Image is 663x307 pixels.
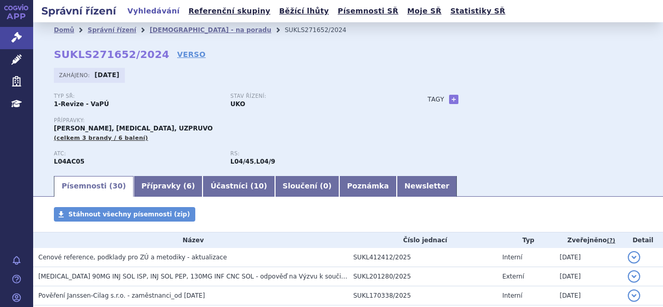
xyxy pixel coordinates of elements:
[276,4,332,18] a: Běžící lhůty
[230,158,254,165] strong: ustekinumab pro léčbu Crohnovy choroby
[33,4,124,18] h2: Správní řízení
[177,49,206,60] a: VERSO
[203,176,275,197] a: Účastníci (10)
[124,4,183,18] a: Vyhledávání
[254,182,264,190] span: 10
[323,182,328,190] span: 0
[230,151,397,157] p: RS:
[38,273,428,280] span: STELARA 90MG INJ SOL ISP, INJ SOL PEP, 130MG INF CNC SOL - odpověď na Výzvu k součinnosti - SUKLS...
[54,151,220,157] p: ATC:
[404,4,444,18] a: Moje SŘ
[628,251,640,264] button: detail
[428,93,444,106] h3: Tagy
[339,176,397,197] a: Poznámka
[397,176,457,197] a: Newsletter
[256,158,275,165] strong: ustekinumab
[628,289,640,302] button: detail
[555,248,623,267] td: [DATE]
[38,292,205,299] span: Pověření Janssen-Cilag s.r.o. - zaměstnanci_od 03.03.2025
[449,95,458,104] a: +
[54,48,169,61] strong: SUKLS271652/2024
[33,232,348,248] th: Název
[502,273,524,280] span: Externí
[59,71,92,79] span: Zahájeno:
[555,267,623,286] td: [DATE]
[275,176,339,197] a: Sloučení (0)
[88,26,136,34] a: Správní řízení
[555,286,623,305] td: [DATE]
[54,158,84,165] strong: USTEKINUMAB
[186,182,192,190] span: 6
[54,207,195,222] a: Stáhnout všechny písemnosti (zip)
[348,248,497,267] td: SUKL412412/2025
[628,270,640,283] button: detail
[185,4,273,18] a: Referenční skupiny
[502,292,523,299] span: Interní
[54,176,134,197] a: Písemnosti (30)
[502,254,523,261] span: Interní
[54,125,213,132] span: [PERSON_NAME], [MEDICAL_DATA], UZPRUVO
[54,118,407,124] p: Přípravky:
[348,267,497,286] td: SUKL201280/2025
[68,211,190,218] span: Stáhnout všechny písemnosti (zip)
[447,4,508,18] a: Statistiky SŘ
[348,232,497,248] th: Číslo jednací
[150,26,271,34] a: [DEMOGRAPHIC_DATA] - na poradu
[54,26,74,34] a: Domů
[607,237,615,244] abbr: (?)
[38,254,227,261] span: Cenové reference, podklady pro ZÚ a metodiky - aktualizace
[54,93,220,99] p: Typ SŘ:
[623,232,663,248] th: Detail
[54,100,109,108] strong: 1-Revize - VaPÚ
[95,71,120,79] strong: [DATE]
[54,135,148,141] span: (celkem 3 brandy / 6 balení)
[134,176,203,197] a: Přípravky (6)
[230,151,407,166] div: ,
[348,286,497,305] td: SUKL170338/2025
[497,232,555,248] th: Typ
[335,4,401,18] a: Písemnosti SŘ
[230,100,246,108] strong: UKO
[230,93,397,99] p: Stav řízení:
[112,182,122,190] span: 30
[555,232,623,248] th: Zveřejněno
[285,22,360,38] li: SUKLS271652/2024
